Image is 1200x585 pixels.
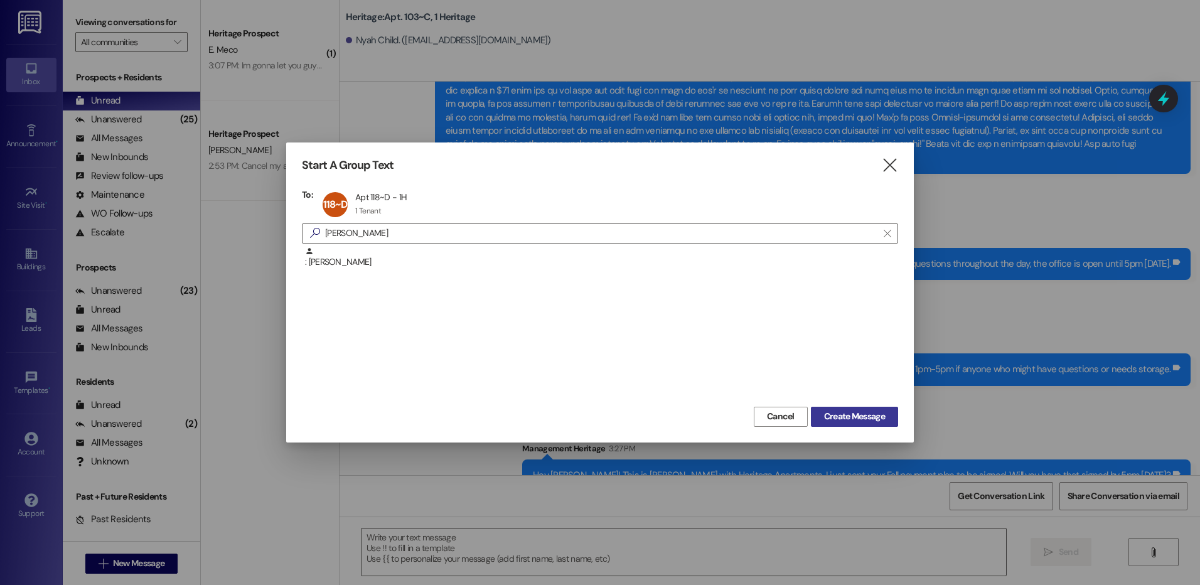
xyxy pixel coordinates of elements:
span: Create Message [824,410,885,423]
div: : [PERSON_NAME] [305,247,898,269]
button: Clear text [877,224,897,243]
i:  [305,227,325,240]
div: : [PERSON_NAME] [302,247,898,278]
button: Create Message [811,407,898,427]
div: Apt 118~D - 1H [355,191,407,203]
input: Search for any contact or apartment [325,225,877,242]
i:  [884,228,891,239]
i:  [881,159,898,172]
button: Cancel [754,407,808,427]
h3: To: [302,189,313,200]
h3: Start A Group Text [302,158,394,173]
span: Cancel [767,410,795,423]
div: 1 Tenant [355,206,381,216]
span: 118~D [323,198,347,211]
